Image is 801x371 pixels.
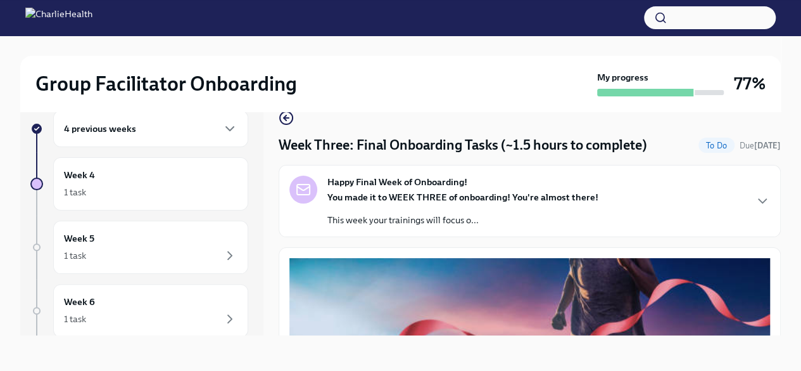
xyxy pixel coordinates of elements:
[64,186,86,199] div: 1 task
[597,71,648,84] strong: My progress
[30,157,248,211] a: Week 41 task
[327,192,598,203] strong: You made it to WEEK THREE of onboarding! You're almost there!
[327,176,467,188] strong: Happy Final Week of Onboarding!
[754,141,781,150] strong: [DATE]
[25,8,92,28] img: CharlieHealth
[53,110,248,147] div: 4 previous weeks
[740,141,781,150] span: Due
[734,72,766,95] h3: 77%
[64,168,95,182] h6: Week 4
[64,249,86,262] div: 1 task
[698,141,735,150] span: To Do
[279,136,647,155] h4: Week Three: Final Onboarding Tasks (~1.5 hours to complete)
[30,221,248,274] a: Week 51 task
[327,214,598,226] p: This week your trainings will focus o...
[30,284,248,337] a: Week 61 task
[35,71,297,96] h2: Group Facilitator Onboarding
[64,231,94,245] h6: Week 5
[64,295,95,309] h6: Week 6
[64,313,86,325] div: 1 task
[64,122,136,136] h6: 4 previous weeks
